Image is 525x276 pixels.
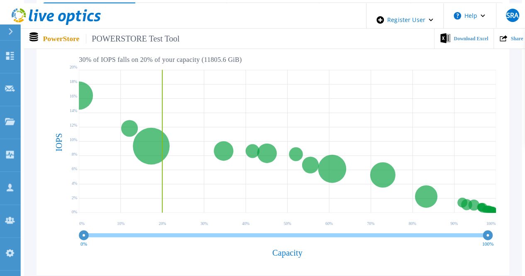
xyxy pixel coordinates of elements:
text: 2% [72,195,77,200]
text: 18% [70,79,77,84]
text: 10 % [117,221,125,226]
text: 0 % [79,221,85,226]
text: 60 % [325,221,333,226]
text: 8% [72,151,77,156]
text: 30 % [200,221,208,226]
text: 50 % [283,221,291,226]
text: 20 % [159,221,166,226]
span: Share [510,36,523,41]
text: 90 % [450,221,458,226]
text: 100% [482,241,493,247]
p: 30 % of IOPS falls on 20 % of your capacity ( 11805.6 GiB ) [79,56,496,64]
div: Register User [366,3,443,37]
text: 70 % [367,221,374,226]
text: 100 % [486,221,496,226]
h4: Capacity [79,248,496,258]
text: 0% [72,210,77,214]
text: 40 % [242,221,249,226]
text: 4% [72,181,77,185]
text: 6% [72,166,77,171]
text: 0% [81,241,87,247]
p: PowerStore [43,34,180,44]
button: Help [444,3,496,28]
h4: IOPS [55,111,63,173]
span: Download Excel [454,36,488,41]
span: SRA [506,12,518,19]
text: 20% [70,65,77,69]
span: POWERSTORE Test Tool [86,34,179,44]
text: 14% [70,108,77,113]
text: 16% [70,94,77,98]
text: 80 % [409,221,416,226]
